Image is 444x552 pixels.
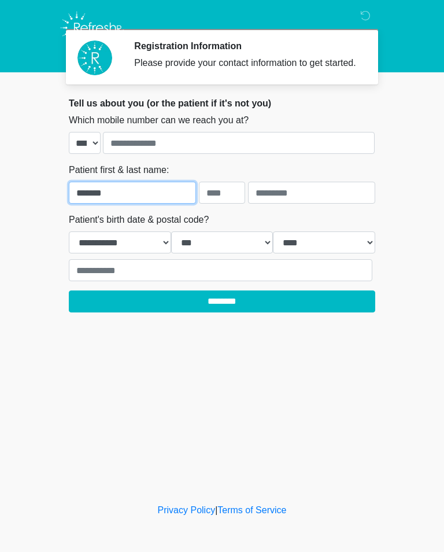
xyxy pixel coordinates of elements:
div: Please provide your contact information to get started. [134,56,358,70]
label: Patient's birth date & postal code? [69,213,209,227]
label: Patient first & last name: [69,163,169,177]
img: Refresh RX Logo [57,9,127,47]
a: | [215,505,217,515]
label: Which mobile number can we reach you at? [69,113,249,127]
img: Agent Avatar [77,41,112,75]
a: Terms of Service [217,505,286,515]
h2: Tell us about you (or the patient if it's not you) [69,98,375,109]
a: Privacy Policy [158,505,216,515]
